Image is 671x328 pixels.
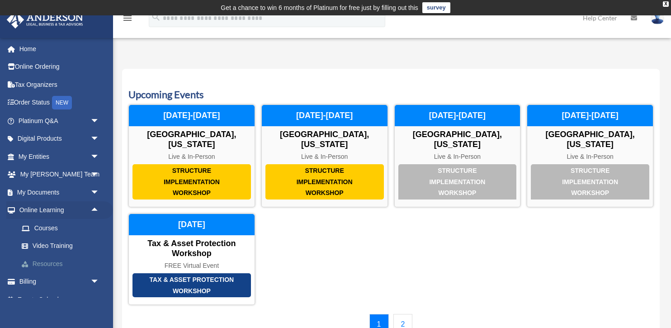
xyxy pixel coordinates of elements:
a: Tax Organizers [6,76,113,94]
div: [DATE]-[DATE] [395,105,520,127]
div: [DATE]-[DATE] [129,105,255,127]
i: menu [122,13,133,24]
span: arrow_drop_down [90,166,109,184]
span: arrow_drop_down [90,112,109,130]
span: arrow_drop_down [90,130,109,148]
a: Structure Implementation Workshop [GEOGRAPHIC_DATA], [US_STATE] Live & In-Person [DATE]-[DATE] [128,105,255,207]
i: search [151,12,161,22]
a: My [PERSON_NAME] Teamarrow_drop_down [6,166,113,184]
a: Platinum Q&Aarrow_drop_down [6,112,113,130]
img: User Pic [651,11,664,24]
div: Live & In-Person [262,153,387,161]
img: Anderson Advisors Platinum Portal [4,11,86,29]
div: Tax & Asset Protection Workshop [129,239,255,258]
h3: Upcoming Events [128,88,653,102]
div: [DATE]-[DATE] [527,105,653,127]
a: Order StatusNEW [6,94,113,112]
span: arrow_drop_down [90,273,109,291]
a: Online Learningarrow_drop_up [6,201,113,219]
a: Online Ordering [6,58,113,76]
div: [GEOGRAPHIC_DATA], [US_STATE] [395,130,520,149]
span: arrow_drop_down [90,147,109,166]
a: Billingarrow_drop_down [6,273,113,291]
div: Live & In-Person [395,153,520,161]
div: Structure Implementation Workshop [398,164,517,200]
div: Live & In-Person [129,153,255,161]
div: [DATE]-[DATE] [262,105,387,127]
a: survey [422,2,450,13]
a: Tax & Asset Protection Workshop Tax & Asset Protection Workshop FREE Virtual Event [DATE] [128,214,255,305]
a: menu [122,16,133,24]
a: Structure Implementation Workshop [GEOGRAPHIC_DATA], [US_STATE] Live & In-Person [DATE]-[DATE] [261,105,388,207]
a: Structure Implementation Workshop [GEOGRAPHIC_DATA], [US_STATE] Live & In-Person [DATE]-[DATE] [527,105,653,207]
div: [GEOGRAPHIC_DATA], [US_STATE] [527,130,653,149]
div: [GEOGRAPHIC_DATA], [US_STATE] [262,130,387,149]
div: Live & In-Person [527,153,653,161]
span: arrow_drop_down [90,183,109,202]
a: My Entitiesarrow_drop_down [6,147,113,166]
div: Structure Implementation Workshop [132,164,251,200]
div: NEW [52,96,72,109]
a: Structure Implementation Workshop [GEOGRAPHIC_DATA], [US_STATE] Live & In-Person [DATE]-[DATE] [394,105,521,207]
a: Resources [13,255,113,273]
div: [DATE] [129,214,255,236]
div: Get a chance to win 6 months of Platinum for free just by filling out this [221,2,418,13]
div: Structure Implementation Workshop [531,164,649,200]
a: Courses [13,219,113,237]
div: close [663,1,669,7]
div: Tax & Asset Protection Workshop [132,273,251,297]
span: arrow_drop_up [90,201,109,220]
div: FREE Virtual Event [129,262,255,270]
a: Events Calendar [6,290,109,309]
a: Home [6,40,113,58]
div: [GEOGRAPHIC_DATA], [US_STATE] [129,130,255,149]
a: My Documentsarrow_drop_down [6,183,113,201]
div: Structure Implementation Workshop [265,164,384,200]
a: Digital Productsarrow_drop_down [6,130,113,148]
a: Video Training [13,237,113,255]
